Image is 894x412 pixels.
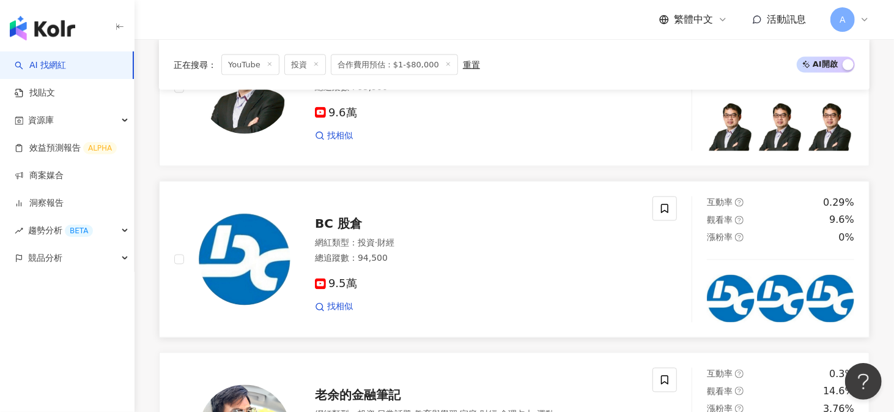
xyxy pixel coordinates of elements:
[377,238,394,248] span: 財經
[735,198,744,207] span: question-circle
[15,227,23,235] span: rise
[707,103,755,151] img: post-image
[674,13,713,26] span: 繁體中文
[315,301,353,313] a: 找相似
[315,107,357,119] span: 9.6萬
[845,363,882,400] iframe: Help Scout Beacon - Open
[840,13,846,26] span: A
[358,238,375,248] span: 投資
[829,214,854,227] div: 9.6%
[10,16,75,40] img: logo
[829,368,854,381] div: 0.3%
[284,54,326,75] span: 投資
[823,197,854,210] div: 0.29%
[15,87,55,99] a: 找貼文
[735,387,744,395] span: question-circle
[15,142,117,154] a: 效益預測報告ALPHA
[707,387,733,397] span: 觀看率
[15,59,66,72] a: searchAI 找網紅
[331,54,458,75] span: 合作費用預估：$1-$80,000
[315,388,401,403] span: 老余的金融筆記
[707,275,755,323] img: post-image
[327,301,353,313] span: 找相似
[315,278,357,291] span: 9.5萬
[735,233,744,242] span: question-circle
[28,244,62,272] span: 競品分析
[823,385,854,399] div: 14.6%
[707,198,733,208] span: 互動率
[707,233,733,242] span: 漲粉率
[767,13,806,25] span: 活動訊息
[315,217,362,231] span: BC 股倉
[327,130,353,142] span: 找相似
[15,197,64,209] a: 洞察報告
[839,231,854,245] div: 0%
[707,369,733,379] span: 互動率
[735,370,744,378] span: question-circle
[221,54,279,75] span: YouTube
[315,130,353,142] a: 找相似
[199,214,290,305] img: KOL Avatar
[735,216,744,225] span: question-circle
[375,238,377,248] span: ·
[757,275,805,323] img: post-image
[807,103,854,151] img: post-image
[65,225,93,237] div: BETA
[315,253,638,265] div: 總追蹤數 ： 94,500
[159,181,870,338] a: KOL AvatarBC 股倉網紅類型：投資·財經總追蹤數：94,5009.5萬找相似互動率question-circle0.29%觀看率question-circle9.6%漲粉率questi...
[28,217,93,244] span: 趨勢分析
[807,275,854,323] img: post-image
[28,107,54,134] span: 資源庫
[463,59,480,69] div: 重置
[757,103,805,151] img: post-image
[707,215,733,225] span: 觀看率
[174,59,216,69] span: 正在搜尋 ：
[15,170,64,182] a: 商案媒合
[315,238,638,250] div: 網紅類型 ：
